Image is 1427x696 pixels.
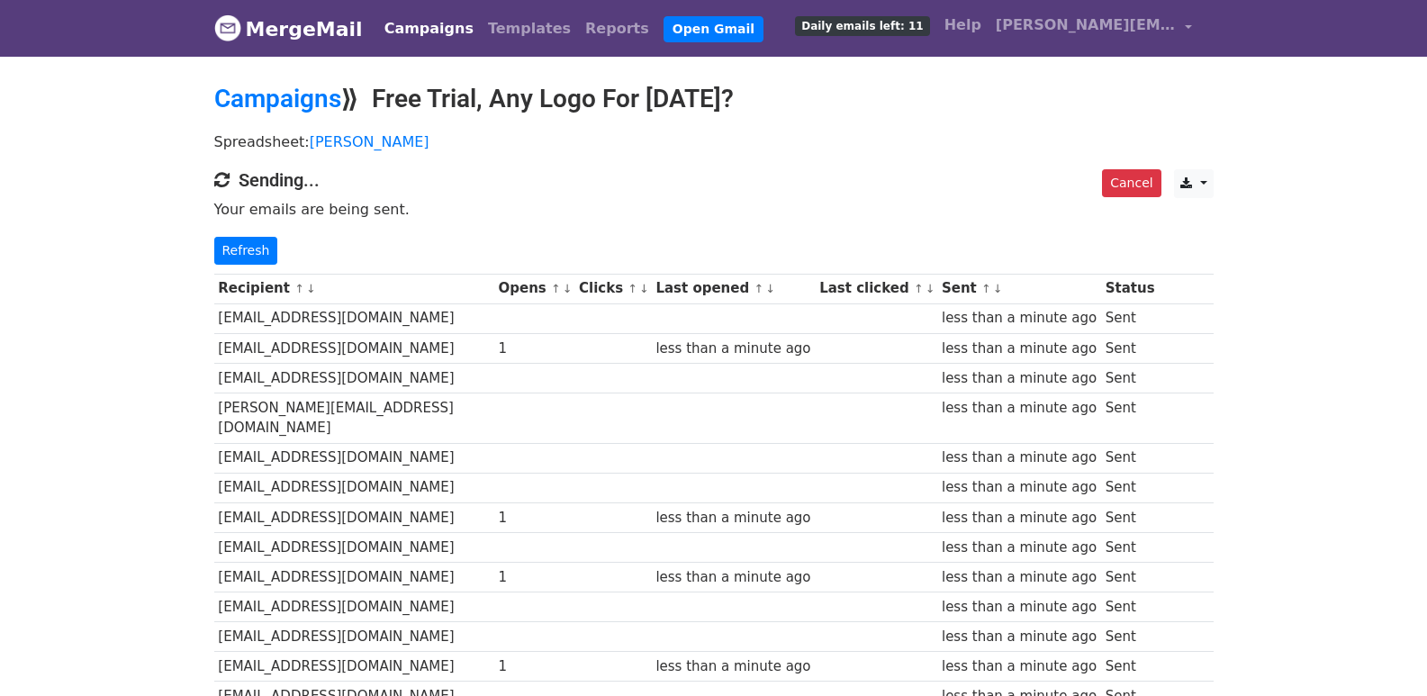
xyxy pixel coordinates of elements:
a: ↑ [294,282,304,295]
td: Sent [1101,622,1159,652]
td: [EMAIL_ADDRESS][DOMAIN_NAME] [214,562,494,592]
div: 1 [498,656,570,677]
a: Daily emails left: 11 [788,7,936,43]
td: [EMAIL_ADDRESS][DOMAIN_NAME] [214,443,494,473]
td: [EMAIL_ADDRESS][DOMAIN_NAME] [214,502,494,532]
div: 1 [498,339,570,359]
div: 1 [498,567,570,588]
a: Reports [578,11,656,47]
th: Clicks [574,274,651,303]
td: Sent [1101,303,1159,333]
a: MergeMail [214,10,363,48]
td: Sent [1101,333,1159,363]
td: [EMAIL_ADDRESS][DOMAIN_NAME] [214,333,494,363]
td: Sent [1101,652,1159,682]
div: less than a minute ago [655,567,810,588]
a: ↑ [628,282,637,295]
th: Sent [937,274,1101,303]
td: [EMAIL_ADDRESS][DOMAIN_NAME] [214,592,494,622]
a: [PERSON_NAME] [310,133,429,150]
a: ↑ [914,282,924,295]
div: less than a minute ago [655,339,810,359]
a: Help [937,7,989,43]
div: 1 [498,508,570,529]
a: [PERSON_NAME][EMAIL_ADDRESS][DOMAIN_NAME] [989,7,1199,50]
div: less than a minute ago [942,567,1097,588]
a: ↑ [981,282,991,295]
td: Sent [1101,443,1159,473]
div: less than a minute ago [942,538,1097,558]
td: [PERSON_NAME][EMAIL_ADDRESS][DOMAIN_NAME] [214,393,494,443]
a: ↓ [306,282,316,295]
p: Your emails are being sent. [214,200,1214,219]
div: less than a minute ago [655,508,810,529]
p: Spreadsheet: [214,132,1214,151]
td: Sent [1101,532,1159,562]
h4: Sending... [214,169,1214,191]
td: Sent [1101,363,1159,393]
td: Sent [1101,592,1159,622]
a: Refresh [214,237,278,265]
td: [EMAIL_ADDRESS][DOMAIN_NAME] [214,532,494,562]
a: ↓ [765,282,775,295]
div: less than a minute ago [942,308,1097,329]
div: less than a minute ago [942,368,1097,389]
span: Daily emails left: 11 [795,16,929,36]
th: Recipient [214,274,494,303]
a: Cancel [1102,169,1161,197]
img: MergeMail logo [214,14,241,41]
td: Sent [1101,473,1159,502]
td: Sent [1101,562,1159,592]
th: Opens [494,274,575,303]
div: less than a minute ago [942,447,1097,468]
td: Sent [1101,393,1159,443]
td: [EMAIL_ADDRESS][DOMAIN_NAME] [214,473,494,502]
div: less than a minute ago [942,627,1097,647]
a: Templates [481,11,578,47]
td: [EMAIL_ADDRESS][DOMAIN_NAME] [214,363,494,393]
div: less than a minute ago [942,339,1097,359]
td: [EMAIL_ADDRESS][DOMAIN_NAME] [214,652,494,682]
a: ↓ [563,282,573,295]
th: Last opened [652,274,816,303]
a: ↓ [639,282,649,295]
th: Last clicked [815,274,937,303]
span: [PERSON_NAME][EMAIL_ADDRESS][DOMAIN_NAME] [996,14,1176,36]
h2: ⟫ Free Trial, Any Logo For [DATE]? [214,84,1214,114]
td: Sent [1101,502,1159,532]
th: Status [1101,274,1159,303]
div: less than a minute ago [942,656,1097,677]
a: Campaigns [214,84,341,113]
a: Open Gmail [664,16,763,42]
div: less than a minute ago [942,477,1097,498]
td: [EMAIL_ADDRESS][DOMAIN_NAME] [214,303,494,333]
a: ↑ [551,282,561,295]
a: ↓ [926,282,935,295]
a: Campaigns [377,11,481,47]
div: less than a minute ago [942,508,1097,529]
div: less than a minute ago [942,597,1097,618]
a: ↓ [993,282,1003,295]
iframe: Chat Widget [1337,610,1427,696]
td: [EMAIL_ADDRESS][DOMAIN_NAME] [214,622,494,652]
div: less than a minute ago [942,398,1097,419]
a: ↑ [754,282,763,295]
div: less than a minute ago [655,656,810,677]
